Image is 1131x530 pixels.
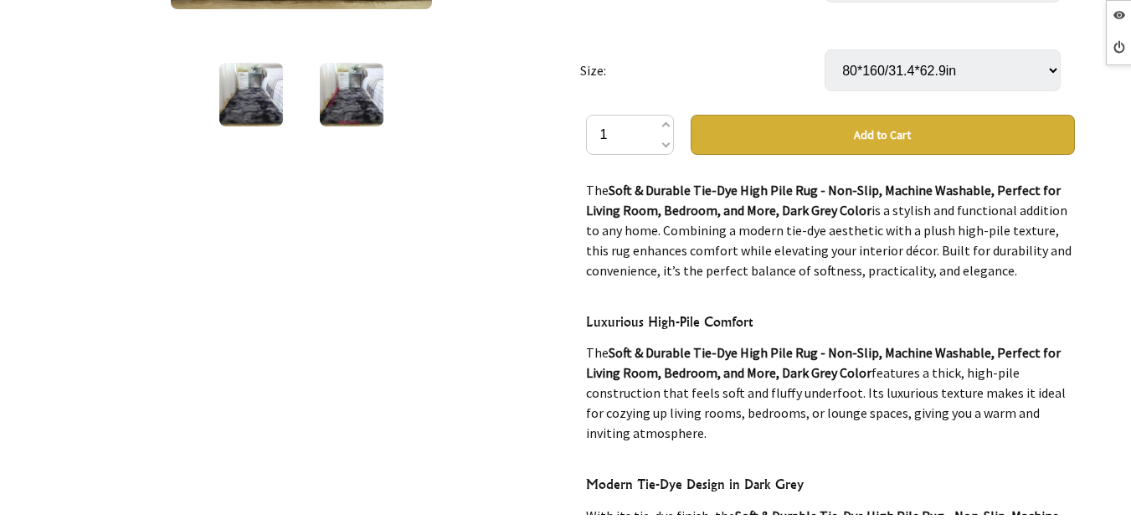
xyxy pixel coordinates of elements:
p: The features a thick, high-pile construction that feels soft and fluffy underfoot. Its luxurious ... [586,342,1075,443]
img: Tie-Dye High Pile Rug [320,63,383,126]
strong: Soft & Durable Tie-Dye High Pile Rug - Non-Slip, Machine Washable, Perfect for Living Room, Bedro... [586,344,1061,381]
td: Size: [580,26,825,115]
h4: Modern Tie-Dye Design in Dark Grey [586,474,1075,495]
button: Add to Cart [691,115,1075,155]
strong: Soft & Durable Tie-Dye High Pile Rug - Non-Slip, Machine Washable, Perfect for Living Room, Bedro... [586,182,1061,219]
img: Tie-Dye High Pile Rug [219,63,283,126]
p: The is a stylish and functional addition to any home. Combining a modern tie-dye aesthetic with a... [586,180,1075,280]
h4: Luxurious High-Pile Comfort [586,311,1075,332]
